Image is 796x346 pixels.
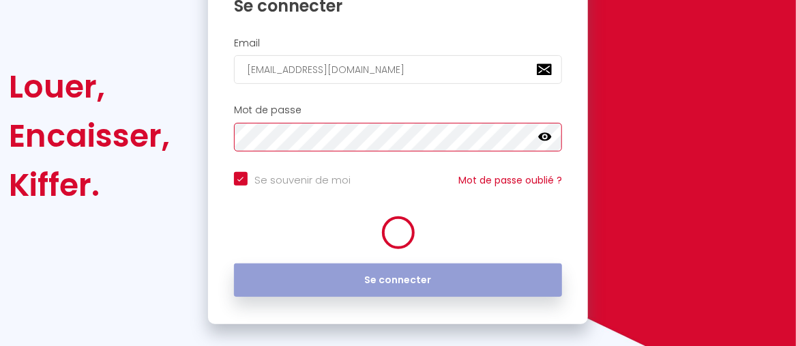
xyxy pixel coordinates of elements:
[9,160,170,210] div: Kiffer.
[234,263,562,298] button: Se connecter
[9,62,170,111] div: Louer,
[234,38,562,49] h2: Email
[458,173,562,187] a: Mot de passe oublié ?
[11,5,52,46] button: Ouvrir le widget de chat LiveChat
[234,104,562,116] h2: Mot de passe
[9,111,170,160] div: Encaisser,
[234,55,562,84] input: Ton Email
